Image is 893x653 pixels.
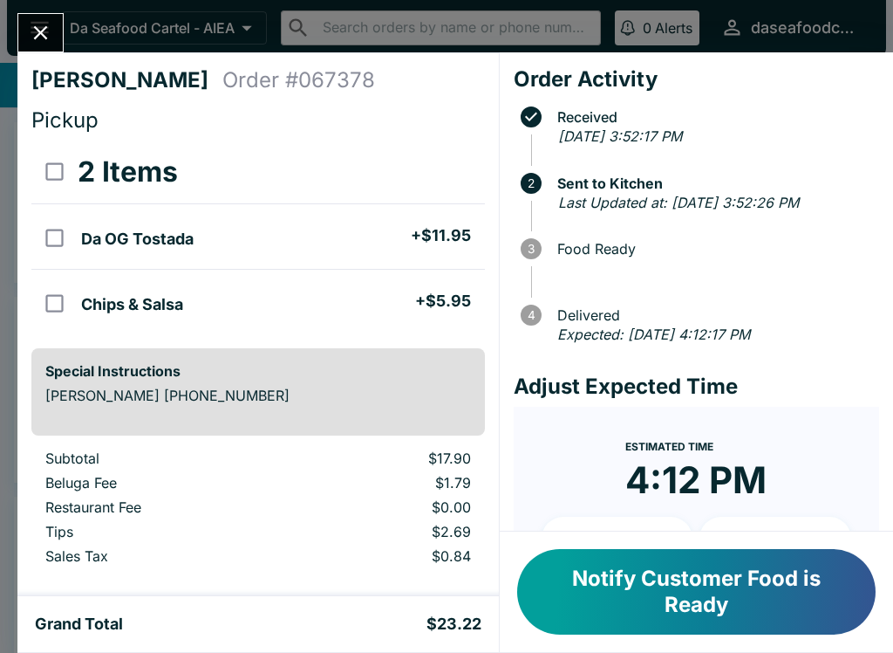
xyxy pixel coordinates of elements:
[81,229,194,250] h5: Da OG Tostada
[31,450,485,572] table: orders table
[307,450,470,467] p: $17.90
[549,241,879,257] span: Food Ready
[45,450,279,467] p: Subtotal
[45,547,279,565] p: Sales Tax
[625,457,767,503] time: 4:12 PM
[411,225,471,246] h5: + $11.95
[699,517,851,560] button: + 20
[18,14,63,52] button: Close
[415,291,471,312] h5: + $5.95
[558,127,682,145] em: [DATE] 3:52:17 PM
[81,294,183,315] h5: Chips & Salsa
[45,523,279,540] p: Tips
[35,614,123,635] h5: Grand Total
[78,155,178,189] h3: 2 Items
[527,308,535,322] text: 4
[31,67,222,93] h4: [PERSON_NAME]
[307,547,470,565] p: $0.84
[514,66,879,93] h4: Order Activity
[45,498,279,516] p: Restaurant Fee
[45,387,471,404] p: [PERSON_NAME] [PHONE_NUMBER]
[557,326,750,343] em: Expected: [DATE] 4:12:17 PM
[625,440,713,453] span: Estimated Time
[528,176,535,190] text: 2
[549,175,879,191] span: Sent to Kitchen
[307,498,470,516] p: $0.00
[222,67,375,93] h4: Order # 067378
[558,194,799,211] em: Last Updated at: [DATE] 3:52:26 PM
[549,109,879,125] span: Received
[45,362,471,380] h6: Special Instructions
[307,474,470,491] p: $1.79
[45,474,279,491] p: Beluga Fee
[528,242,535,256] text: 3
[514,374,879,400] h4: Adjust Expected Time
[517,549,876,635] button: Notify Customer Food is Ready
[549,307,879,323] span: Delivered
[307,523,470,540] p: $2.69
[426,614,481,635] h5: $23.22
[31,107,99,133] span: Pickup
[31,141,485,334] table: orders table
[542,517,693,560] button: + 10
